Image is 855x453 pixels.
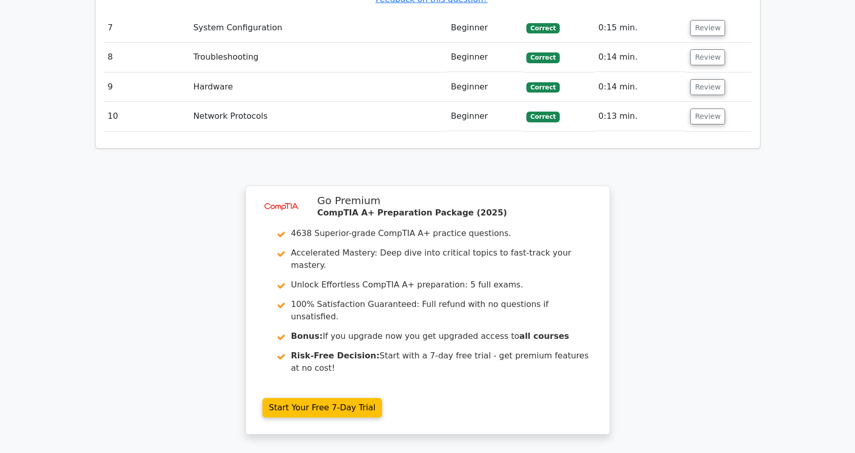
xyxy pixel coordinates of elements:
td: Beginner [447,73,522,102]
td: Troubleshooting [189,43,447,72]
td: Beginner [447,13,522,43]
button: Review [690,20,725,36]
span: Correct [526,23,560,33]
button: Review [690,79,725,95]
td: 7 [104,13,189,43]
td: Beginner [447,43,522,72]
td: Hardware [189,73,447,102]
td: 0:14 min. [594,73,686,102]
a: Start Your Free 7-Day Trial [262,398,383,418]
td: 8 [104,43,189,72]
td: Network Protocols [189,102,447,131]
span: Correct [526,82,560,93]
button: Review [690,108,725,124]
td: System Configuration [189,13,447,43]
td: 0:15 min. [594,13,686,43]
span: Correct [526,112,560,122]
td: 0:13 min. [594,102,686,131]
td: Beginner [447,102,522,131]
td: 10 [104,102,189,131]
td: 9 [104,73,189,102]
button: Review [690,49,725,65]
td: 0:14 min. [594,43,686,72]
span: Correct [526,52,560,63]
